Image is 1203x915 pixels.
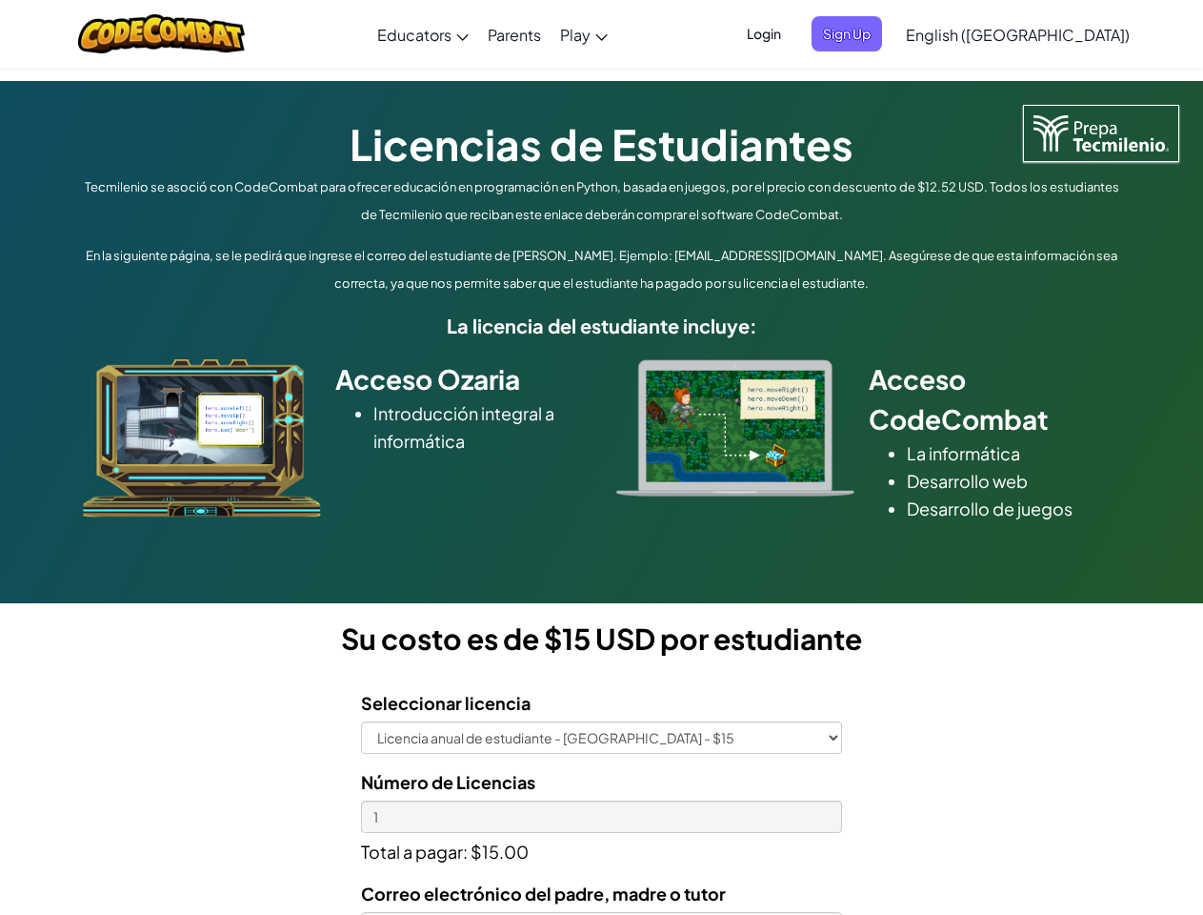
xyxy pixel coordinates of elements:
[361,768,535,796] label: Número de Licencias
[560,25,591,45] span: Play
[377,25,451,45] span: Educators
[361,689,531,717] label: Seleccionar licencia
[478,9,551,60] a: Parents
[616,359,854,497] img: type_real_code.png
[373,399,588,455] li: Introducción integral a informática
[83,359,321,518] img: ozaria_acodus.png
[335,359,588,399] h2: Acceso Ozaria
[907,495,1121,522] li: Desarrollo de juegos
[907,467,1121,495] li: Desarrollo web
[78,242,1126,297] p: En la siguiente página, se le pedirá que ingrese el correo del estudiante de [PERSON_NAME]. Ejemp...
[869,359,1121,439] h2: Acceso CodeCombat
[361,880,726,907] label: Correo electrónico del padre, madre o tutor
[361,833,842,865] p: Total a pagar: $15.00
[78,14,245,53] img: CodeCombat logo
[368,9,478,60] a: Educators
[907,439,1121,467] li: La informática
[78,311,1126,340] h5: La licencia del estudiante incluye:
[1023,105,1179,162] img: Tecmilenio logo
[906,25,1130,45] span: English ([GEOGRAPHIC_DATA])
[896,9,1139,60] a: English ([GEOGRAPHIC_DATA])
[812,16,882,51] button: Sign Up
[78,114,1126,173] h1: Licencias de Estudiantes
[78,173,1126,229] p: Tecmilenio se asoció con CodeCombat para ofrecer educación en programación en Python, basada en j...
[551,9,617,60] a: Play
[735,16,792,51] button: Login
